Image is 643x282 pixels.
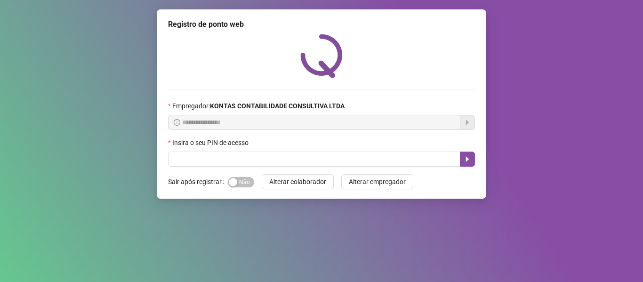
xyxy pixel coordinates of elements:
[174,119,180,126] span: info-circle
[262,174,334,189] button: Alterar colaborador
[464,155,471,163] span: caret-right
[349,177,406,187] span: Alterar empregador
[168,137,255,148] label: Insira o seu PIN de acesso
[269,177,326,187] span: Alterar colaborador
[341,174,413,189] button: Alterar empregador
[168,174,228,189] label: Sair após registrar
[168,19,475,30] div: Registro de ponto web
[172,101,345,111] span: Empregador :
[210,102,345,110] strong: KONTAS CONTABILIDADE CONSULTIVA LTDA
[300,34,343,78] img: QRPoint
